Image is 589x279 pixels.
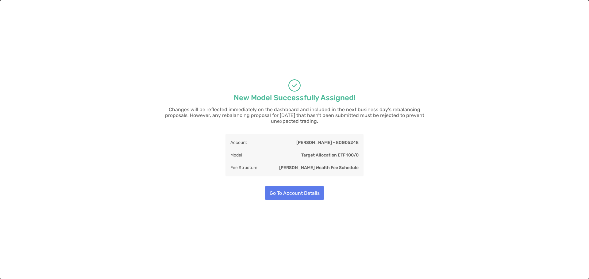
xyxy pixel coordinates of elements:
[234,94,356,102] p: New Model Successfully Assigned!
[230,151,242,159] p: Model
[230,164,257,172] p: Fee Structure
[279,164,359,172] p: [PERSON_NAME] Wealth Fee Schedule
[296,139,359,146] p: [PERSON_NAME] - 8OG05248
[265,186,324,200] button: Go To Account Details
[301,151,359,159] p: Target Allocation ETF 100/0
[230,139,247,146] p: Account
[156,107,433,124] p: Changes will be reflected immediately on the dashboard and included in the next business day's re...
